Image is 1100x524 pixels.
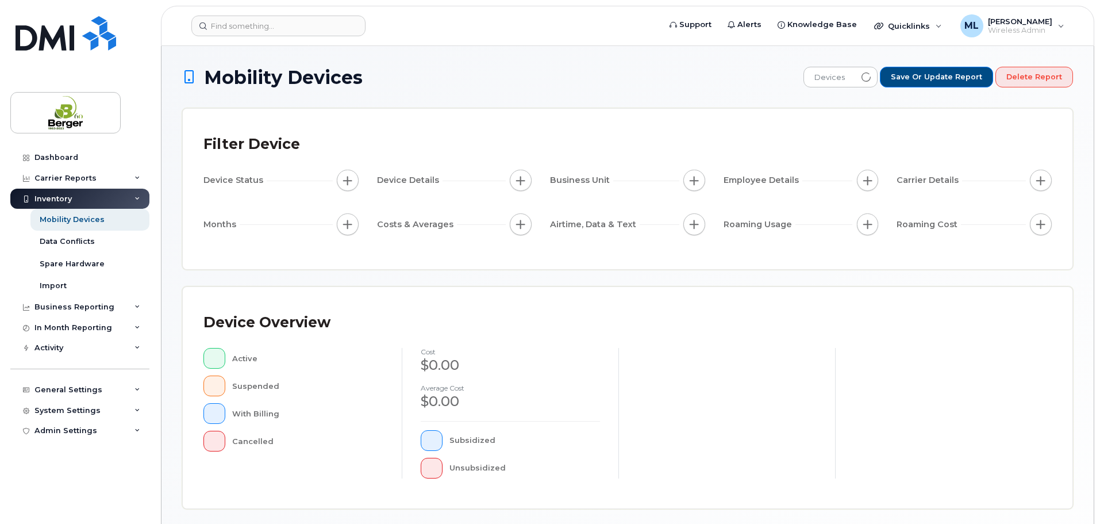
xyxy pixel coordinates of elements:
[203,129,300,159] div: Filter Device
[204,67,363,87] span: Mobility Devices
[891,72,982,82] span: Save or Update Report
[897,174,962,186] span: Carrier Details
[550,174,613,186] span: Business Unit
[421,384,600,392] h4: Average cost
[421,348,600,355] h4: cost
[203,308,330,338] div: Device Overview
[449,458,601,479] div: Unsubsidized
[377,174,443,186] span: Device Details
[421,392,600,411] div: $0.00
[550,219,640,231] span: Airtime, Data & Text
[897,219,961,231] span: Roaming Cost
[232,348,384,369] div: Active
[724,174,802,186] span: Employee Details
[232,403,384,424] div: With Billing
[995,67,1073,87] button: Delete Report
[724,219,795,231] span: Roaming Usage
[232,431,384,452] div: Cancelled
[804,67,855,88] span: Devices
[232,376,384,396] div: Suspended
[203,219,240,231] span: Months
[421,355,600,375] div: $0.00
[880,67,993,87] button: Save or Update Report
[203,174,267,186] span: Device Status
[377,219,457,231] span: Costs & Averages
[1006,72,1062,82] span: Delete Report
[449,430,601,451] div: Subsidized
